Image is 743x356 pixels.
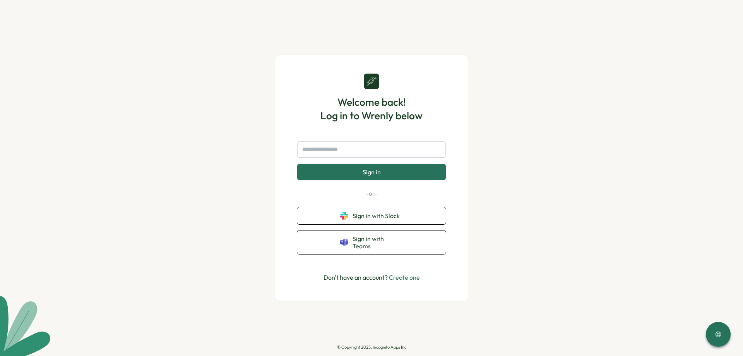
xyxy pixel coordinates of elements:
[297,230,446,254] button: Sign in with Teams
[320,95,423,122] h1: Welcome back! Log in to Wrenly below
[353,235,403,249] span: Sign in with Teams
[337,345,406,350] p: © Copyright 2025, Incognito Apps Inc
[297,189,446,198] p: -or-
[297,164,446,180] button: Sign in
[324,273,420,282] p: Don't have an account?
[363,169,381,175] span: Sign in
[353,212,403,219] span: Sign in with Slack
[389,273,420,281] a: Create one
[297,207,446,224] button: Sign in with Slack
